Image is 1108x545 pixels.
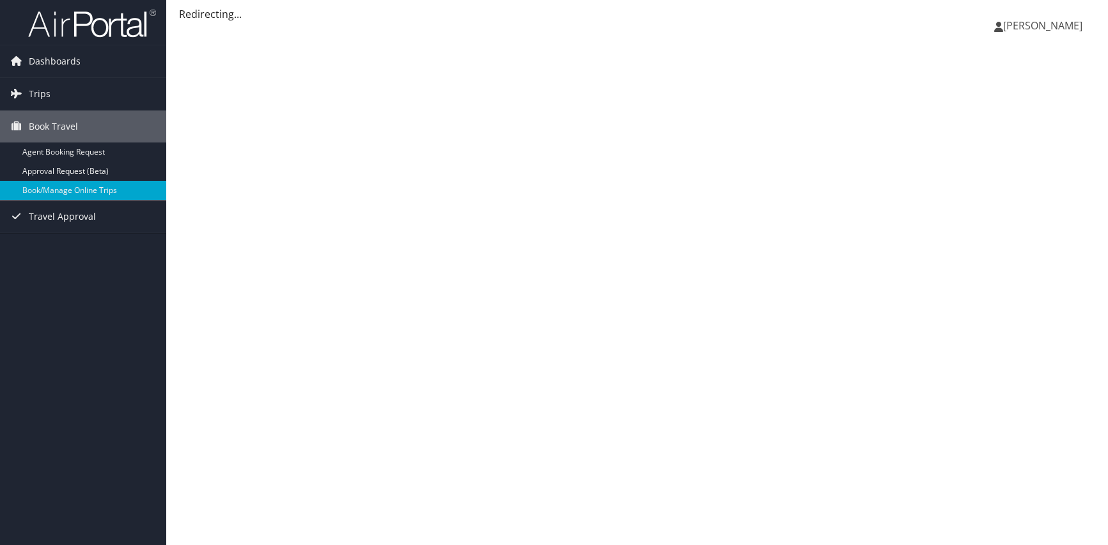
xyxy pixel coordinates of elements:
[29,201,96,233] span: Travel Approval
[994,6,1095,45] a: [PERSON_NAME]
[29,78,51,110] span: Trips
[29,45,81,77] span: Dashboards
[179,6,1095,22] div: Redirecting...
[29,111,78,142] span: Book Travel
[1003,19,1082,33] span: [PERSON_NAME]
[28,8,156,38] img: airportal-logo.png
